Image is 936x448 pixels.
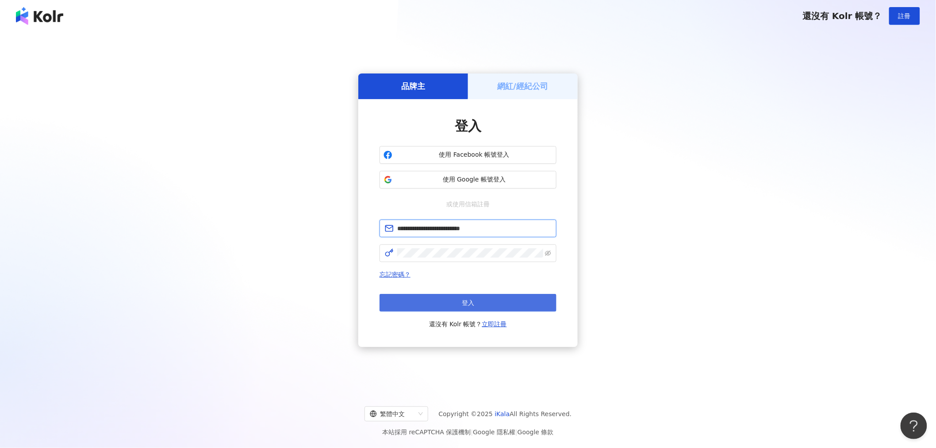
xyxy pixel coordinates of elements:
[515,429,518,436] span: |
[401,81,425,92] h5: 品牌主
[471,429,473,436] span: |
[396,151,552,159] span: 使用 Facebook 帳號登入
[462,299,474,306] span: 登入
[429,319,507,329] span: 還沒有 Kolr 帳號？
[380,271,410,278] a: 忘記密碼？
[370,407,415,421] div: 繁體中文
[380,146,556,164] button: 使用 Facebook 帳號登入
[473,429,515,436] a: Google 隱私權
[901,413,927,439] iframe: Help Scout Beacon - Open
[802,11,882,21] span: 還沒有 Kolr 帳號？
[455,118,481,134] span: 登入
[380,294,556,312] button: 登入
[482,321,507,328] a: 立即註冊
[380,171,556,189] button: 使用 Google 帳號登入
[440,199,496,209] span: 或使用信箱註冊
[16,7,63,25] img: logo
[396,175,552,184] span: 使用 Google 帳號登入
[439,409,572,419] span: Copyright © 2025 All Rights Reserved.
[518,429,554,436] a: Google 條款
[495,410,510,417] a: iKala
[889,7,920,25] button: 註冊
[382,427,553,437] span: 本站採用 reCAPTCHA 保護機制
[545,250,551,256] span: eye-invisible
[898,12,911,19] span: 註冊
[498,81,549,92] h5: 網紅/經紀公司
